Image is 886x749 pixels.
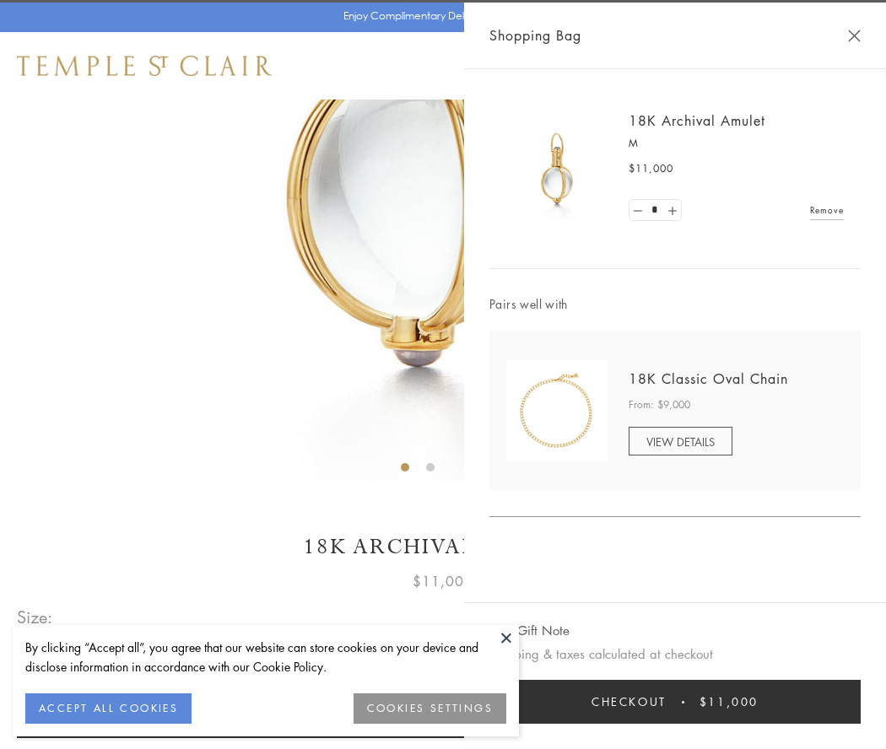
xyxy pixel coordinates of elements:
[629,396,690,413] span: From: $9,000
[489,680,861,724] button: Checkout $11,000
[354,693,506,724] button: COOKIES SETTINGS
[700,692,759,711] span: $11,000
[663,200,680,221] a: Set quantity to 2
[629,200,646,221] a: Set quantity to 0
[629,427,732,455] a: VIEW DETAILS
[629,160,673,177] span: $11,000
[592,692,667,711] span: Checkout
[629,369,788,388] a: 18K Classic Oval Chain
[413,570,473,592] span: $11,000
[17,532,869,562] h1: 18K Archival Amulet
[489,294,861,314] span: Pairs well with
[810,201,844,219] a: Remove
[25,693,192,724] button: ACCEPT ALL COOKIES
[25,638,506,676] div: By clicking “Accept all”, you agree that our website can store cookies on your device and disclos...
[17,56,272,76] img: Temple St. Clair
[629,111,765,130] a: 18K Archival Amulet
[848,30,861,42] button: Close Shopping Bag
[506,360,608,461] img: N88865-OV18
[629,135,844,152] p: M
[506,118,608,219] img: 18K Archival Amulet
[489,620,570,641] button: Add Gift Note
[489,644,861,665] p: Shipping & taxes calculated at checkout
[343,8,535,24] p: Enjoy Complimentary Delivery & Returns
[17,603,54,631] span: Size:
[489,24,581,46] span: Shopping Bag
[646,434,715,450] span: VIEW DETAILS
